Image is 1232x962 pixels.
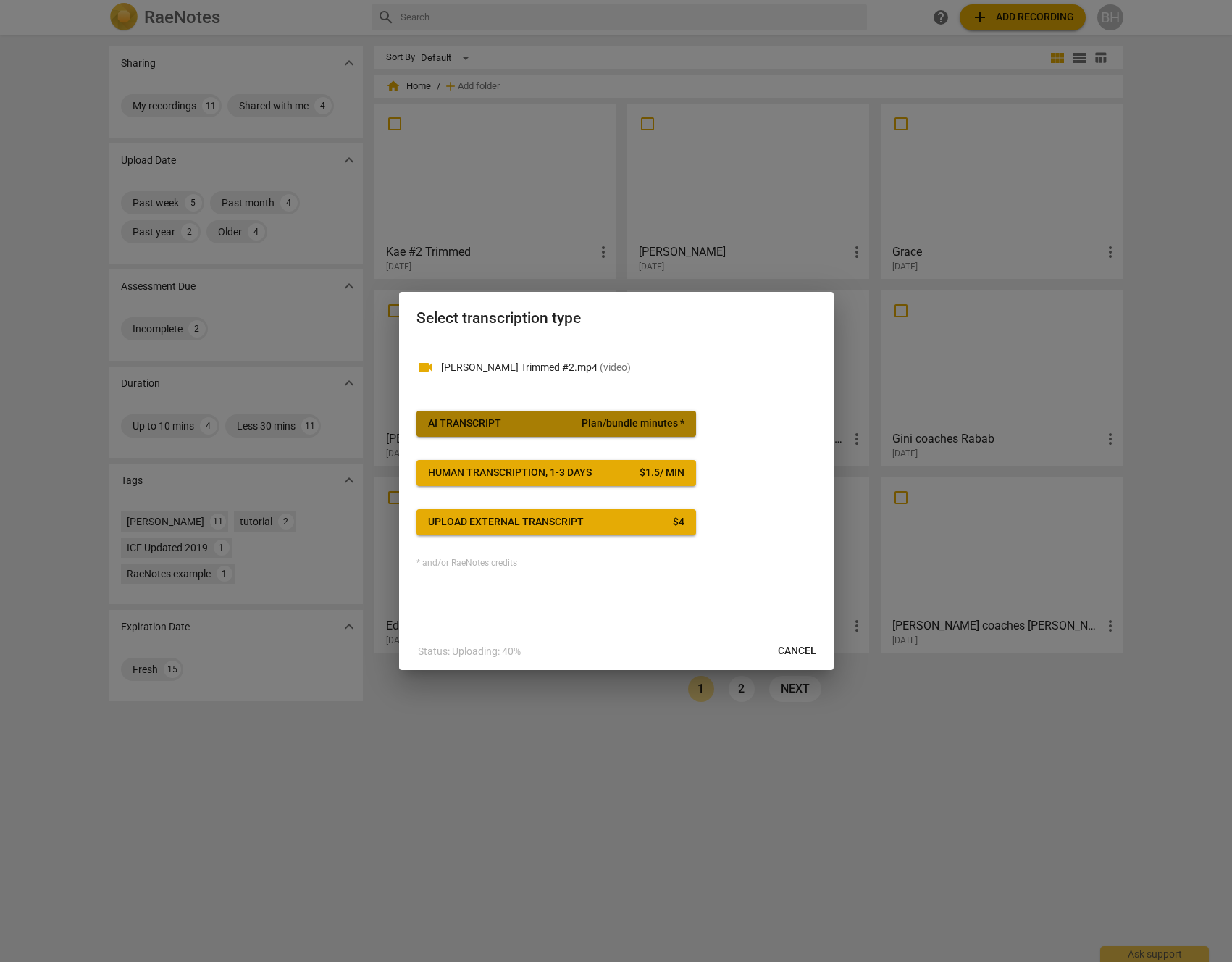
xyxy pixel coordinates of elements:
button: Upload external transcript$4 [416,509,696,535]
div: Human transcription, 1-3 days [428,466,592,480]
div: * and/or RaeNotes credits [416,559,816,569]
button: Human transcription, 1-3 days$1.5/ min [416,460,696,486]
span: videocam [416,359,434,376]
span: Cancel [778,644,816,658]
p: Corrine Trimmed #2.mp4(video) [441,360,816,375]
div: Upload external transcript [428,515,584,530]
div: $ 4 [673,515,684,530]
div: AI Transcript [428,417,501,431]
h2: Select transcription type [416,309,816,327]
button: AI TranscriptPlan/bundle minutes * [416,411,696,437]
div: $ 1.5 / min [640,466,684,480]
span: ( video ) [600,361,631,373]
button: Cancel [766,638,828,664]
p: Status: Uploading: 40% [418,644,521,659]
span: Plan/bundle minutes * [582,417,684,431]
